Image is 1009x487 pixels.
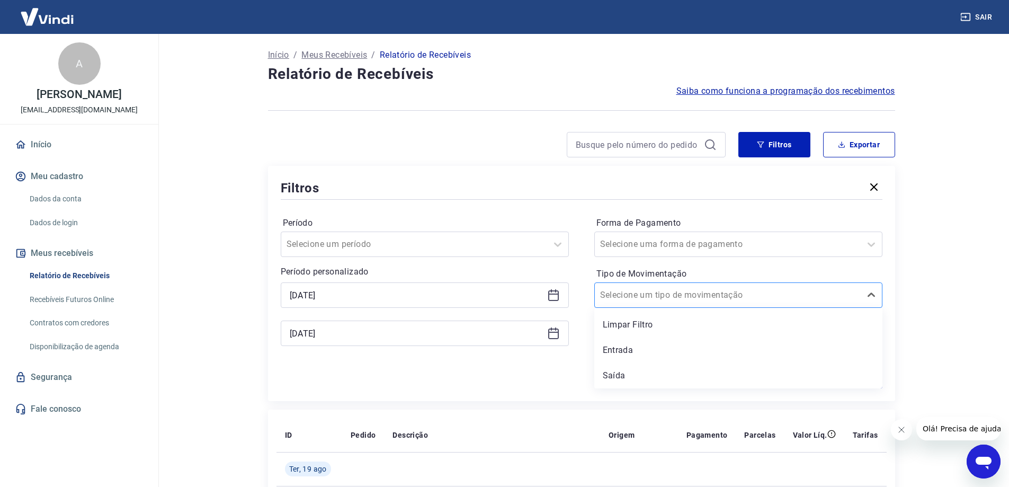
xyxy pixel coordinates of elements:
[37,89,121,100] p: [PERSON_NAME]
[290,287,543,303] input: Data inicial
[13,133,146,156] a: Início
[21,104,138,116] p: [EMAIL_ADDRESS][DOMAIN_NAME]
[594,340,882,361] div: Entrada
[576,137,700,153] input: Busque pelo número do pedido
[25,336,146,358] a: Disponibilização de agenda
[13,242,146,265] button: Meus recebíveis
[676,85,895,98] a: Saiba como funciona a programação dos recebimentos
[351,430,376,440] p: Pedido
[744,430,775,440] p: Parcelas
[13,165,146,188] button: Meu cadastro
[13,1,82,33] img: Vindi
[793,430,827,440] p: Valor Líq.
[823,132,895,157] button: Exportar
[285,430,292,440] p: ID
[594,365,882,386] div: Saída
[268,64,895,85] h4: Relatório de Recebíveis
[6,7,89,16] span: Olá! Precisa de ajuda?
[281,180,320,197] h5: Filtros
[25,289,146,311] a: Recebíveis Futuros Online
[380,49,471,61] p: Relatório de Recebíveis
[58,42,101,85] div: A
[371,49,375,61] p: /
[853,430,878,440] p: Tarifas
[891,419,912,440] iframe: Fechar mensagem
[594,314,882,335] div: Limpar Filtro
[686,430,728,440] p: Pagamento
[13,366,146,389] a: Segurança
[283,217,567,229] label: Período
[609,430,635,440] p: Origem
[916,417,1001,440] iframe: Mensagem da empresa
[13,397,146,421] a: Fale conosco
[293,49,297,61] p: /
[25,265,146,287] a: Relatório de Recebíveis
[596,217,880,229] label: Forma de Pagamento
[268,49,289,61] a: Início
[289,464,327,474] span: Ter, 19 ago
[738,132,810,157] button: Filtros
[25,312,146,334] a: Contratos com credores
[967,445,1001,479] iframe: Botão para abrir a janela de mensagens
[25,188,146,210] a: Dados da conta
[958,7,996,27] button: Sair
[301,49,367,61] a: Meus Recebíveis
[596,268,880,280] label: Tipo de Movimentação
[392,430,428,440] p: Descrição
[281,265,569,278] p: Período personalizado
[25,212,146,234] a: Dados de login
[290,325,543,341] input: Data final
